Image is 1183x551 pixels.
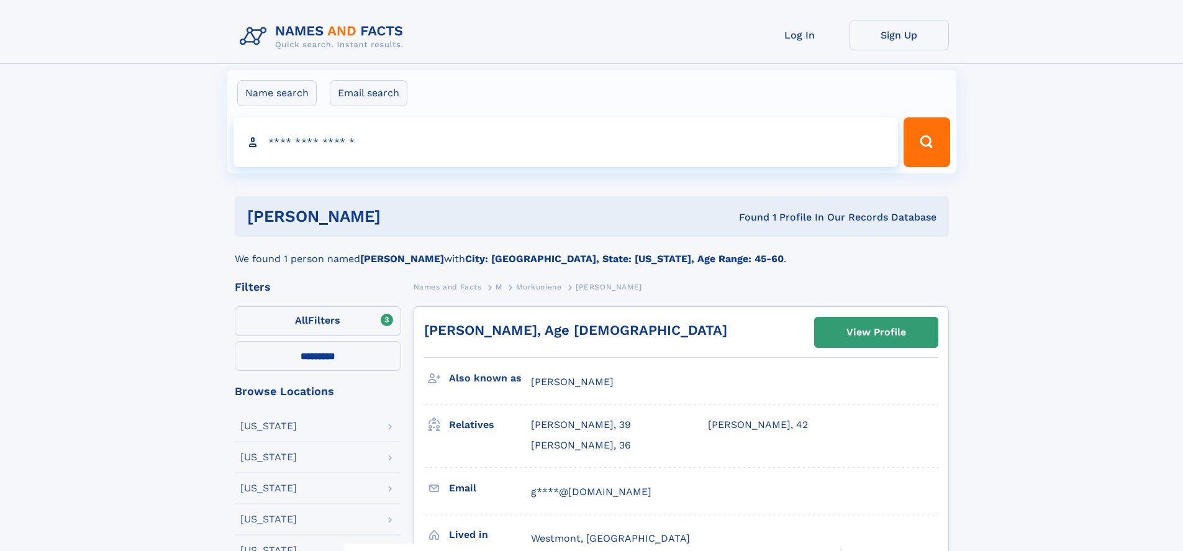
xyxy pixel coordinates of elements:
[449,368,531,389] h3: Also known as
[295,314,308,326] span: All
[815,317,938,347] a: View Profile
[414,279,482,294] a: Names and Facts
[531,532,690,544] span: Westmont, [GEOGRAPHIC_DATA]
[235,306,401,336] label: Filters
[449,524,531,545] h3: Lived in
[850,20,949,50] a: Sign Up
[449,414,531,435] h3: Relatives
[233,117,899,167] input: search input
[360,253,444,265] b: [PERSON_NAME]
[516,279,561,294] a: Morkuniene
[531,376,614,388] span: [PERSON_NAME]
[240,421,297,431] div: [US_STATE]
[449,478,531,499] h3: Email
[240,452,297,462] div: [US_STATE]
[235,237,949,266] div: We found 1 person named with .
[750,20,850,50] a: Log In
[531,439,631,452] a: [PERSON_NAME], 36
[708,418,808,432] a: [PERSON_NAME], 42
[904,117,950,167] button: Search Button
[235,281,401,293] div: Filters
[560,211,936,224] div: Found 1 Profile In Our Records Database
[247,209,560,224] h1: [PERSON_NAME]
[465,253,784,265] b: City: [GEOGRAPHIC_DATA], State: [US_STATE], Age Range: 45-60
[496,283,502,291] span: M
[235,20,414,53] img: Logo Names and Facts
[496,279,502,294] a: M
[846,318,906,347] div: View Profile
[424,322,727,338] a: [PERSON_NAME], Age [DEMOGRAPHIC_DATA]
[516,283,561,291] span: Morkuniene
[576,283,642,291] span: [PERSON_NAME]
[240,514,297,524] div: [US_STATE]
[240,483,297,493] div: [US_STATE]
[235,386,401,397] div: Browse Locations
[237,80,317,106] label: Name search
[531,418,631,432] a: [PERSON_NAME], 39
[330,80,407,106] label: Email search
